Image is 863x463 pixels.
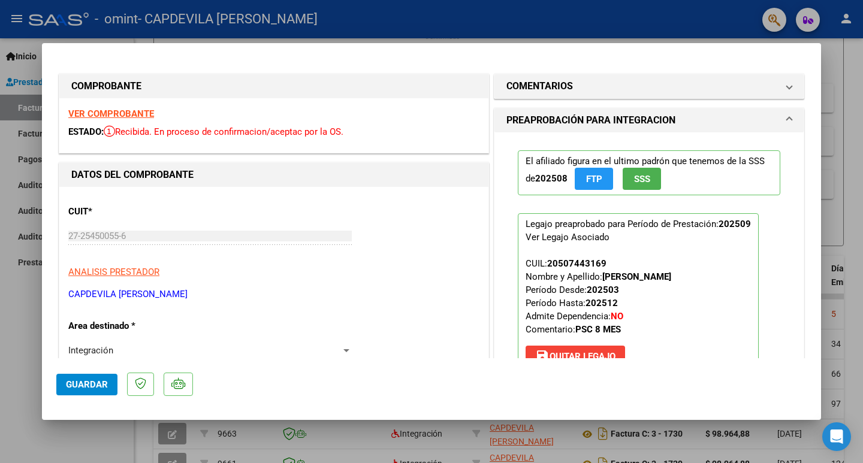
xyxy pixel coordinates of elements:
button: Guardar [56,374,117,395]
div: Open Intercom Messenger [822,422,851,451]
h1: COMENTARIOS [506,79,573,93]
span: ANALISIS PRESTADOR [68,267,159,277]
mat-expansion-panel-header: PREAPROBACIÓN PARA INTEGRACION [494,108,804,132]
p: Legajo preaprobado para Período de Prestación: [518,213,759,373]
span: SSS [634,174,650,184]
mat-expansion-panel-header: COMENTARIOS [494,74,804,98]
span: ESTADO: [68,126,104,137]
strong: 202512 [586,298,618,308]
span: Guardar [66,379,108,390]
button: FTP [575,168,613,190]
div: Ver Legajo Asociado [526,231,609,244]
strong: PSC 8 MES [575,324,621,335]
button: SSS [623,168,661,190]
p: CAPDEVILA [PERSON_NAME] [68,288,479,301]
mat-icon: save [535,349,550,363]
strong: COMPROBANTE [71,80,141,92]
strong: 202503 [587,285,619,295]
span: Comentario: [526,324,621,335]
p: El afiliado figura en el ultimo padrón que tenemos de la SSS de [518,150,780,195]
p: CUIT [68,205,192,219]
strong: [PERSON_NAME] [602,271,671,282]
span: Recibida. En proceso de confirmacion/aceptac por la OS. [104,126,343,137]
strong: 202509 [719,219,751,229]
div: 20507443169 [547,257,606,270]
span: Integración [68,345,113,356]
span: CUIL: Nombre y Apellido: Período Desde: Período Hasta: Admite Dependencia: [526,258,671,335]
div: PREAPROBACIÓN PARA INTEGRACION [494,132,804,400]
span: Quitar Legajo [535,351,615,362]
strong: 202508 [535,173,568,184]
button: Quitar Legajo [526,346,625,367]
span: FTP [586,174,602,184]
p: Area destinado * [68,319,192,333]
h1: PREAPROBACIÓN PARA INTEGRACION [506,113,675,128]
strong: DATOS DEL COMPROBANTE [71,169,194,180]
strong: NO [611,311,623,322]
a: VER COMPROBANTE [68,108,154,119]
